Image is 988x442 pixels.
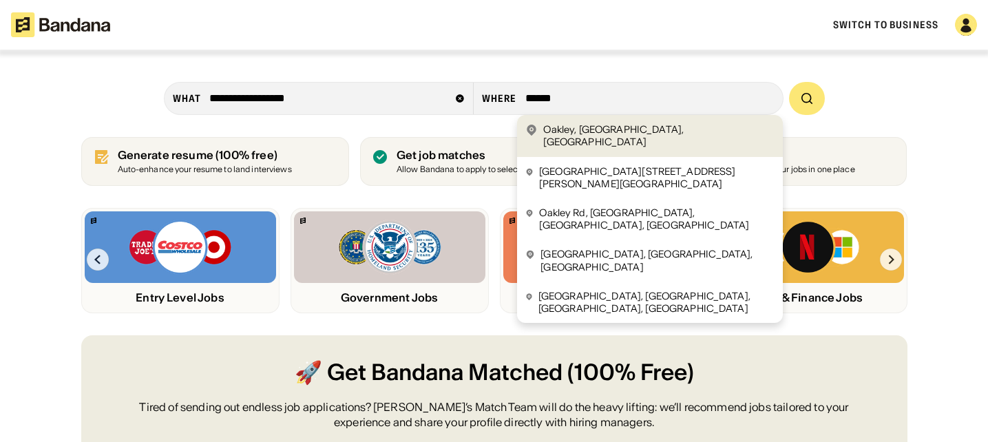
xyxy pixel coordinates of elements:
[294,291,485,304] div: Government Jobs
[709,208,907,313] a: Bandana logoBank of America, Netflix, Microsoft logosTech & Finance Jobs
[114,399,874,430] div: Tired of sending out endless job applications? [PERSON_NAME]’s Match Team will do the heavy lifti...
[833,19,938,31] a: Switch to Business
[81,137,349,186] a: Generate resume (100% free)Auto-enhance your resume to land interviews
[291,208,489,313] a: Bandana logoFBI, DHS, MWRD logosGovernment Jobs
[538,290,775,315] div: [GEOGRAPHIC_DATA], [GEOGRAPHIC_DATA], [GEOGRAPHIC_DATA], [GEOGRAPHIC_DATA]
[509,218,515,224] img: Bandana logo
[482,92,517,105] div: Where
[880,249,902,271] img: Right Arrow
[503,291,695,304] div: Top New Grad Jobs
[539,165,775,190] div: [GEOGRAPHIC_DATA][STREET_ADDRESS][PERSON_NAME][GEOGRAPHIC_DATA]
[300,218,306,224] img: Bandana logo
[567,357,694,388] span: (100% Free)
[81,208,280,313] a: Bandana logoTrader Joe’s, Costco, Target logosEntry Level Jobs
[87,249,109,271] img: Left Arrow
[713,291,904,304] div: Tech & Finance Jobs
[543,123,774,148] div: Oakley, [GEOGRAPHIC_DATA], [GEOGRAPHIC_DATA]
[118,165,292,174] div: Auto-enhance your resume to land interviews
[337,220,442,275] img: FBI, DHS, MWRD logos
[360,137,628,186] a: Get job matches Allow Bandana to apply to select jobs on your behalf
[500,208,698,313] a: Bandana logoCapital One, Google, Delta logosTop New Grad Jobs
[397,149,594,162] div: Get job matches
[216,148,277,162] span: (100% free)
[539,207,774,231] div: Oakley Rd, [GEOGRAPHIC_DATA], [GEOGRAPHIC_DATA], [GEOGRAPHIC_DATA]
[540,248,774,273] div: [GEOGRAPHIC_DATA], [GEOGRAPHIC_DATA], [GEOGRAPHIC_DATA]
[91,218,96,224] img: Bandana logo
[397,165,594,174] div: Allow Bandana to apply to select jobs on your behalf
[85,291,276,304] div: Entry Level Jobs
[118,149,292,162] div: Generate resume
[11,12,110,37] img: Bandana logotype
[295,357,563,388] span: 🚀 Get Bandana Matched
[756,220,860,275] img: Bank of America, Netflix, Microsoft logos
[128,220,233,275] img: Trader Joe’s, Costco, Target logos
[173,92,201,105] div: what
